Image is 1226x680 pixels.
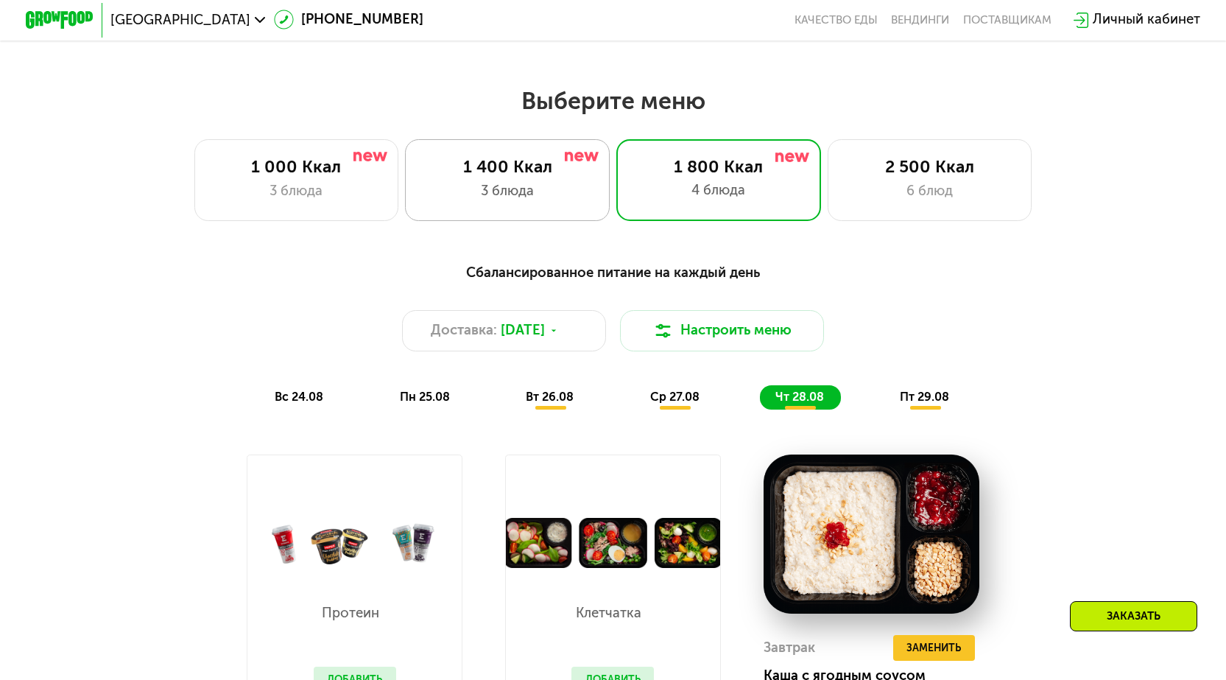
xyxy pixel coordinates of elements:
div: 3 блюда [423,181,592,202]
a: [PHONE_NUMBER] [274,10,423,30]
a: Качество еды [795,13,878,27]
a: Вендинги [891,13,949,27]
span: Заменить [906,639,961,656]
button: Заменить [893,635,975,661]
p: Протеин [314,606,388,620]
span: [DATE] [501,320,545,341]
span: [GEOGRAPHIC_DATA] [110,13,250,27]
div: Сбалансированное питание на каждый день [109,262,1117,284]
button: Настроить меню [620,310,825,351]
div: Завтрак [764,635,815,661]
h2: Выберите меню [54,86,1172,116]
div: 1 400 Ккал [423,157,592,178]
span: вт 26.08 [526,390,574,404]
div: 4 блюда [634,180,803,201]
span: пн 25.08 [400,390,450,404]
span: вс 24.08 [275,390,323,404]
div: 1 000 Ккал [212,157,381,178]
span: ср 27.08 [650,390,700,404]
div: поставщикам [963,13,1051,27]
div: 2 500 Ккал [845,157,1014,178]
div: 1 800 Ккал [634,157,803,178]
span: пт 29.08 [900,390,949,404]
span: чт 28.08 [775,390,824,404]
div: Заказать [1070,601,1197,631]
span: Доставка: [431,320,497,341]
div: 3 блюда [212,181,381,202]
div: Личный кабинет [1093,10,1200,30]
div: 6 блюд [845,181,1014,202]
p: Клетчатка [571,606,646,620]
